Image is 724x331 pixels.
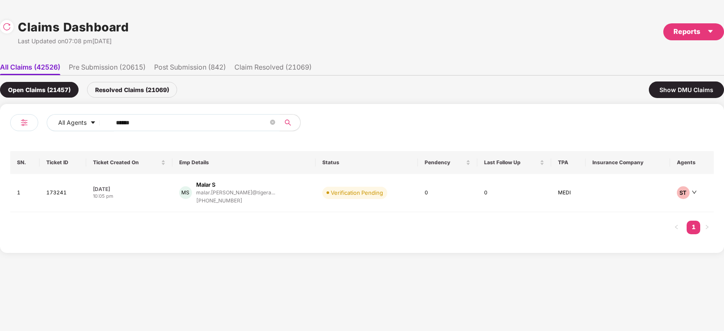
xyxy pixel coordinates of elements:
span: search [279,119,296,126]
h1: Claims Dashboard [18,18,129,36]
button: search [279,114,301,131]
li: Post Submission (842) [154,63,226,75]
li: Next Page [700,221,714,234]
th: Last Follow Up [477,151,551,174]
li: Pre Submission (20615) [69,63,146,75]
div: [PHONE_NUMBER] [196,197,275,205]
span: Ticket Created On [93,159,159,166]
div: Reports [673,26,714,37]
span: caret-down [90,120,96,126]
li: Claim Resolved (21069) [234,63,312,75]
span: close-circle [270,120,275,125]
th: Agents [670,151,714,174]
div: Verification Pending [331,188,383,197]
td: 173241 [39,174,86,212]
th: Emp Details [172,151,316,174]
td: MEDI [551,174,586,212]
span: down [692,190,697,195]
a: 1 [687,221,700,233]
span: right [704,224,710,230]
th: Ticket ID [39,151,86,174]
div: Resolved Claims (21069) [87,82,177,98]
th: Ticket Created On [86,151,172,174]
span: close-circle [270,119,275,127]
button: All Agentscaret-down [47,114,114,131]
th: Insurance Company [586,151,670,174]
th: Pendency [418,151,477,174]
th: TPA [551,151,586,174]
th: Status [316,151,418,174]
div: MS [179,186,192,199]
img: svg+xml;base64,PHN2ZyB4bWxucz0iaHR0cDovL3d3dy53My5vcmcvMjAwMC9zdmciIHdpZHRoPSIyNCIgaGVpZ2h0PSIyNC... [19,118,29,128]
td: 0 [477,174,551,212]
div: Show DMU Claims [649,81,724,98]
td: 1 [10,174,39,212]
div: Last Updated on 07:08 pm[DATE] [18,36,129,46]
div: 10:05 pm [93,193,166,200]
div: ST [677,186,690,199]
span: All Agents [58,118,87,127]
td: 0 [418,174,477,212]
div: Malar S [196,181,215,189]
div: [DATE] [93,185,166,193]
div: malar.[PERSON_NAME]@tigera... [196,190,275,195]
button: right [700,221,714,234]
li: Previous Page [670,221,683,234]
th: SN. [10,151,39,174]
span: left [674,224,679,230]
span: Pendency [425,159,464,166]
button: left [670,221,683,234]
span: caret-down [707,28,714,35]
span: Last Follow Up [484,159,538,166]
img: svg+xml;base64,PHN2ZyBpZD0iUmVsb2FkLTMyeDMyIiB4bWxucz0iaHR0cDovL3d3dy53My5vcmcvMjAwMC9zdmciIHdpZH... [3,22,11,31]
